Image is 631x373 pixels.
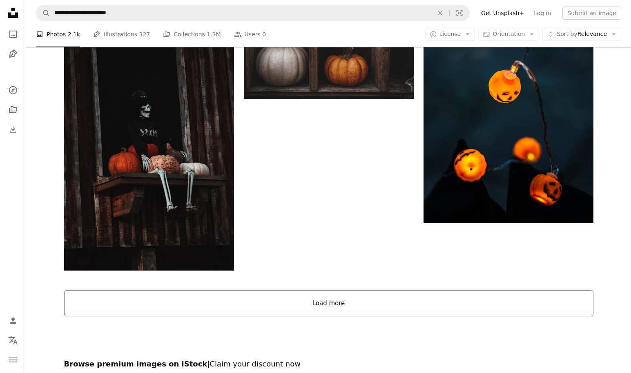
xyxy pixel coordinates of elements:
button: Visual search [450,5,469,21]
button: Load more [64,290,593,316]
img: a skeleton sitting on top of a window sill [64,16,234,271]
a: Illustrations [5,46,21,62]
button: Menu [5,352,21,368]
span: 0 [262,30,266,39]
span: 1.3M [207,30,221,39]
a: Illustrations 327 [93,21,150,47]
a: Collections 1.3M [163,21,221,47]
a: Log in / Sign up [5,313,21,329]
a: orange string lights [424,92,593,99]
a: Get Unsplash+ [476,7,529,20]
button: Language [5,332,21,349]
span: | Claim your discount now [207,360,301,368]
a: Explore [5,82,21,98]
span: Sort by [557,31,577,37]
button: Submit an image [562,7,621,20]
a: Photos [5,26,21,42]
button: Clear [431,5,449,21]
a: a skeleton sitting on top of a window sill [64,140,234,147]
span: 327 [139,30,150,39]
a: Log in [529,7,556,20]
span: Relevance [557,30,607,38]
button: Sort byRelevance [542,28,621,41]
h2: Browse premium images on iStock [64,359,593,369]
button: Orientation [478,28,539,41]
a: Users 0 [234,21,266,47]
form: Find visuals sitewide [36,5,470,21]
span: License [439,31,461,37]
a: Collections [5,102,21,118]
a: Home — Unsplash [5,5,21,23]
button: Search Unsplash [36,5,50,21]
button: License [425,28,475,41]
a: Download History [5,121,21,138]
span: Orientation [493,31,525,37]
